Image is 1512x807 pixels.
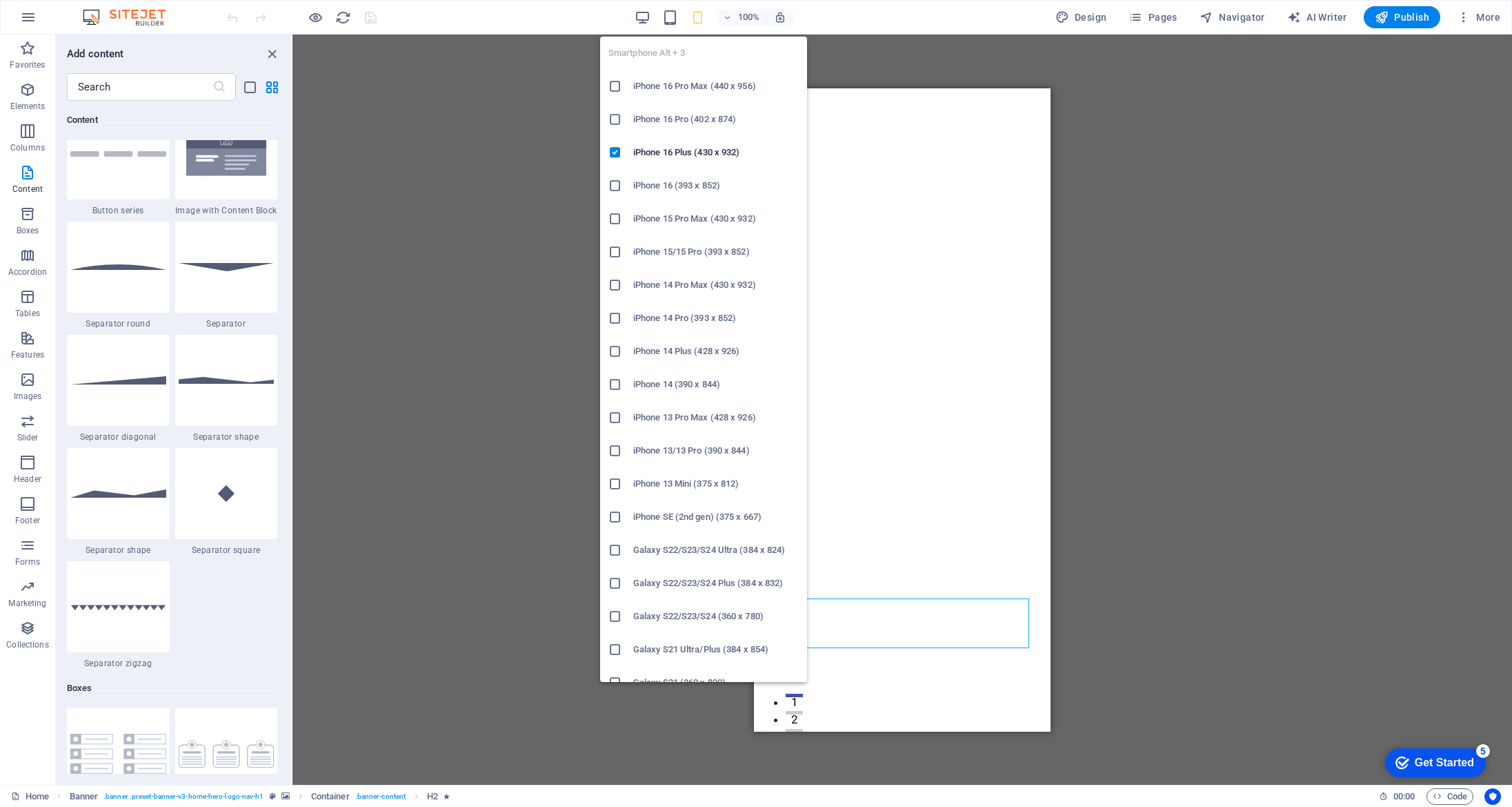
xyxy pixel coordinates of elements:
img: separator.svg [179,263,275,271]
button: More [1451,6,1506,28]
div: Image with Content Block [175,108,278,216]
i: This element contains a background [281,793,290,800]
button: Navigator [1194,6,1271,28]
p: Images [14,391,42,402]
button: Usercentrics [1484,788,1501,805]
span: . banner .preset-banner-v3-home-hero-logo-nav-h1 [103,788,263,805]
button: list-view [241,79,258,95]
nav: breadcrumb [70,788,450,805]
h6: Boxes [67,680,277,697]
h6: iPhone 16 Pro (402 x 874) [633,111,799,128]
h6: iPhone 13 Pro Max (428 x 926) [633,409,799,426]
button: Pages [1123,6,1182,28]
div: Separator zigzag [67,561,170,669]
h6: Galaxy S22/S23/S24 Plus (384 x 832) [633,575,799,592]
p: Content [12,184,43,195]
div: Separator shape [67,448,170,556]
h6: Session time [1379,788,1415,805]
i: Element contains an animation [444,793,450,800]
i: This element is a customizable preset [270,793,276,800]
button: 1 [32,605,49,609]
span: Click to select. Double-click to edit [427,788,438,805]
h6: iPhone 16 Pro Max (440 x 956) [633,78,799,95]
button: close panel [263,46,280,62]
h6: iPhone SE (2nd gen) (375 x 667) [633,509,799,525]
span: Navigator [1200,10,1265,24]
img: ThumbnailTextwitimageontop-qwzezskrLfy93j93wyy6YA.svg [179,122,275,186]
h6: iPhone 13/13 Pro (390 x 844) [633,443,799,459]
span: Separator round [67,318,170,329]
h6: iPhone 16 (393 x 852) [633,177,799,194]
input: Search [67,73,212,101]
span: Click to select. Double-click to edit [70,788,99,805]
span: . banner-content [355,788,406,805]
span: Separator shape [175,431,278,443]
h6: Content [67,112,277,128]
button: 2 [32,623,49,626]
span: Separator square [175,545,278,556]
span: Separator [175,318,278,329]
p: Header [14,474,41,485]
h6: iPhone 14 Plus (428 x 926) [633,343,799,360]
h6: 100% [738,9,760,26]
span: : [1403,791,1405,801]
span: AI Writer [1287,10,1347,24]
h6: iPhone 14 (390 x 844) [633,376,799,393]
button: Click here to leave preview mode and continue editing [307,9,324,26]
img: separator-zigzag.svg [70,603,166,610]
button: Code [1426,788,1473,805]
img: separator-shape-big.svg [70,489,166,498]
div: Separator square [175,448,278,556]
img: Editor Logo [79,9,183,26]
img: boxes-bordered.svg [179,740,275,768]
div: Get Started [41,15,100,28]
div: Button series [67,108,170,216]
h6: Galaxy S21 (360 x 800) [633,674,799,691]
div: Separator round [67,222,170,329]
p: Elements [10,101,46,112]
button: Publish [1364,6,1440,28]
div: Get Started 5 items remaining, 0% complete [11,7,112,36]
h6: iPhone 15 Pro Max (430 x 932) [633,211,799,227]
button: grid-view [263,79,280,95]
p: Tables [15,308,40,319]
p: Features [11,349,44,360]
div: Separator [175,222,278,329]
p: Columns [10,142,45,153]
img: button-series.svg [70,151,166,157]
span: Button series [67,205,170,216]
img: separator-square.svg [179,462,275,525]
h6: Galaxy S21 Ultra/Plus (384 x 854) [633,641,799,658]
button: AI Writer [1282,6,1353,28]
span: Separator shape [67,545,170,556]
span: Image with Content Block [175,205,278,216]
h6: Add content [67,46,124,62]
span: More [1457,10,1500,24]
div: Design (Ctrl+Alt+Y) [1050,6,1113,28]
span: Separator zigzag [67,658,170,669]
button: 100% [717,9,766,26]
span: Publish [1375,10,1429,24]
span: Click to select. Double-click to edit [311,788,350,805]
h6: iPhone 14 Pro (393 x 852) [633,310,799,327]
p: Forms [15,556,40,567]
img: separator-shape.svg [179,377,275,384]
h6: iPhone 15/15 Pro (393 x 852) [633,244,799,260]
div: Separator shape [175,335,278,443]
img: separator-round.svg [70,264,166,271]
i: On resize automatically adjust zoom level to fit chosen device. [774,11,786,23]
button: 3 [32,641,49,644]
p: Marketing [8,598,46,609]
span: Separator diagonal [67,431,170,443]
button: reload [335,9,351,26]
h6: iPhone 14 Pro Max (430 x 932) [633,277,799,293]
span: Pages [1128,10,1177,24]
p: Boxes [17,225,39,236]
a: Click to cancel selection. Double-click to open Pages [11,788,49,805]
p: Footer [15,515,40,526]
h6: Galaxy S22/S23/S24 (360 x 780) [633,608,799,625]
button: Design [1050,6,1113,28]
h6: iPhone 13 Mini (375 x 812) [633,476,799,492]
span: 00 00 [1393,788,1415,805]
h6: Galaxy S22/S23/S24 Ultra (384 x 824) [633,542,799,558]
